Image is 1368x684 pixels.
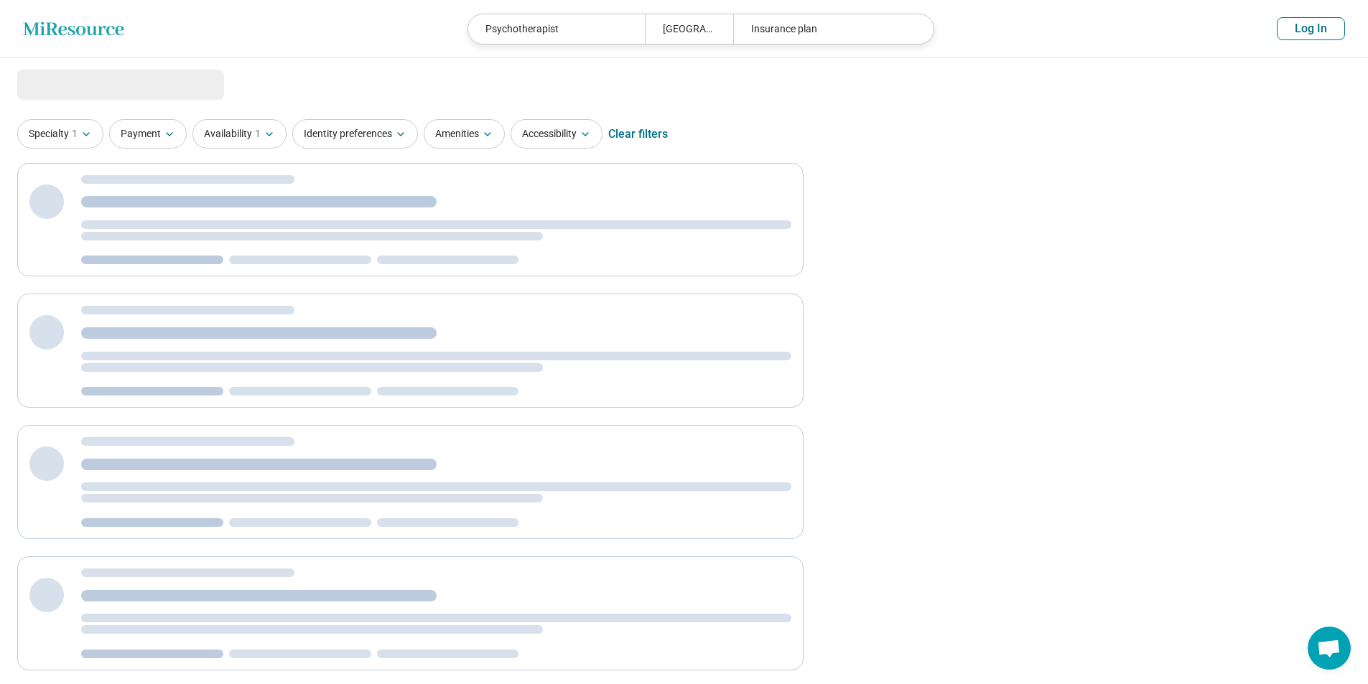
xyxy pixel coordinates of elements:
span: Loading... [17,70,138,98]
div: Clear filters [608,117,668,151]
button: Availability1 [192,119,287,149]
div: Open chat [1308,627,1351,670]
div: [GEOGRAPHIC_DATA], [GEOGRAPHIC_DATA] [645,14,733,44]
button: Identity preferences [292,119,418,149]
button: Accessibility [511,119,602,149]
button: Specialty1 [17,119,103,149]
button: Log In [1277,17,1345,40]
button: Payment [109,119,187,149]
div: Psychotherapist [468,14,645,44]
span: 1 [72,126,78,141]
div: Insurance plan [733,14,910,44]
button: Amenities [424,119,505,149]
span: 1 [255,126,261,141]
